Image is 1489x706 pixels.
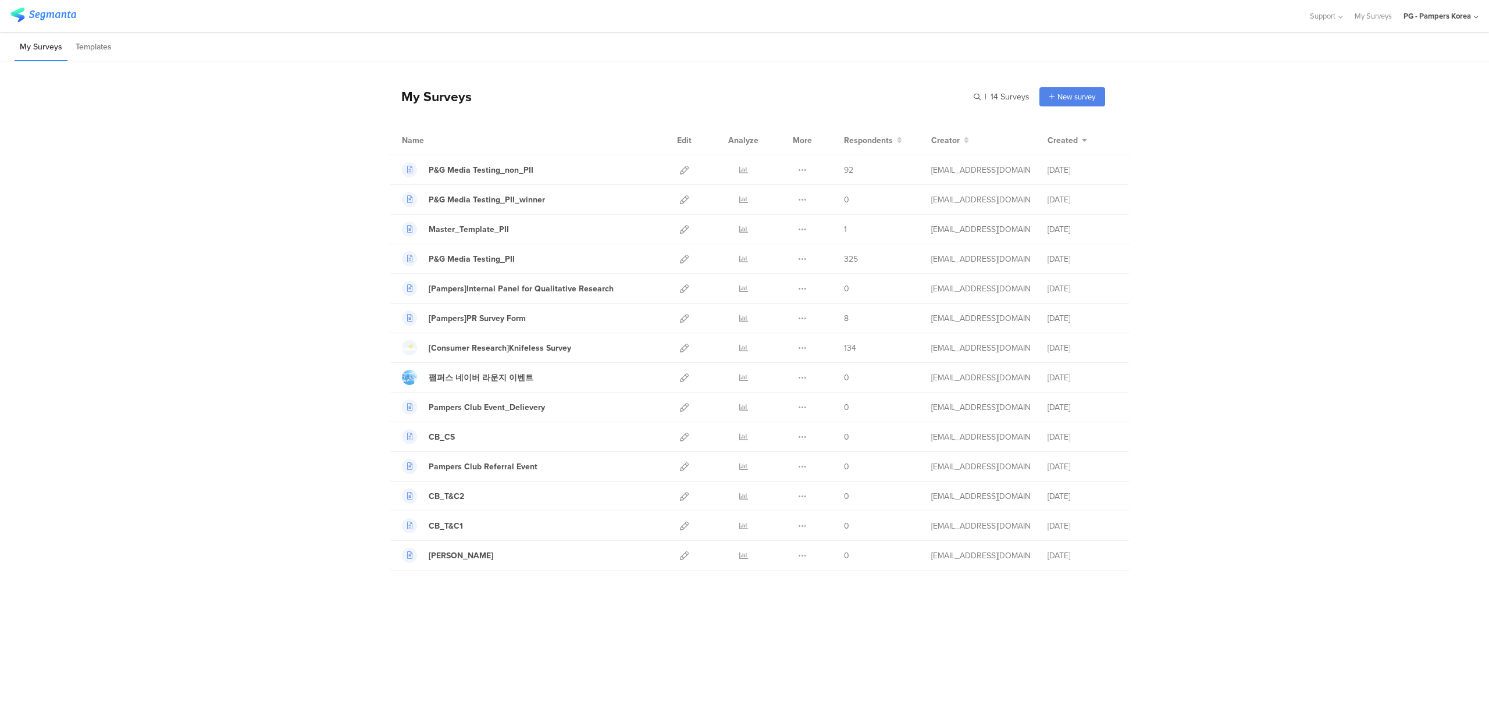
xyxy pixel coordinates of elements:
div: park.m.3@pg.com [931,520,1030,532]
div: PG - Pampers Korea [1403,10,1471,22]
div: [DATE] [1048,283,1117,295]
span: 325 [844,253,858,265]
div: [Pampers]PR Survey Form [429,312,526,325]
div: park.m.3@pg.com [931,401,1030,413]
div: Analyze [726,126,761,155]
li: My Surveys [15,34,67,61]
span: 92 [844,164,853,176]
a: [PERSON_NAME] [402,548,493,563]
div: Name [402,134,472,147]
span: 0 [844,520,849,532]
div: park.m.3@pg.com [931,490,1030,502]
a: Pampers Club Referral Event [402,459,537,474]
div: [DATE] [1048,431,1117,443]
span: 0 [844,431,849,443]
span: 0 [844,194,849,206]
div: [DATE] [1048,520,1117,532]
div: park.m.3@pg.com [931,223,1030,236]
span: 0 [844,490,849,502]
span: 0 [844,372,849,384]
a: P&G Media Testing_PII [402,251,515,266]
a: CB_T&C1 [402,518,463,533]
div: Charlie Banana [429,550,493,562]
li: Templates [70,34,117,61]
a: [Consumer Research]Knifeless Survey [402,340,571,355]
button: Created [1048,134,1087,147]
a: [Pampers]Internal Panel for Qualitative Research [402,281,614,296]
span: New survey [1057,91,1095,102]
div: My Surveys [390,87,472,106]
div: [DATE] [1048,550,1117,562]
a: Master_Template_PII [402,222,509,237]
div: 팸퍼스 네이버 라운지 이벤트 [429,372,533,384]
a: [Pampers]PR Survey Form [402,311,526,326]
a: Pampers Club Event_Delievery [402,400,545,415]
div: [DATE] [1048,401,1117,413]
div: park.m.3@pg.com [931,164,1030,176]
div: CB_CS [429,431,455,443]
div: [DATE] [1048,490,1117,502]
span: 0 [844,283,849,295]
a: P&G Media Testing_PII_winner [402,192,545,207]
span: 0 [844,461,849,473]
span: 0 [844,401,849,413]
img: segmanta logo [10,8,76,22]
span: Created [1048,134,1078,147]
button: Creator [931,134,969,147]
div: park.m.3@pg.com [931,342,1030,354]
div: park.m.3@pg.com [931,431,1030,443]
div: park.m.3@pg.com [931,461,1030,473]
div: [Consumer Research]Knifeless Survey [429,342,571,354]
a: 팸퍼스 네이버 라운지 이벤트 [402,370,533,385]
div: P&G Media Testing_non_PII [429,164,533,176]
div: park.m.3@pg.com [931,372,1030,384]
div: park.m.3@pg.com [931,550,1030,562]
div: park.m.3@pg.com [931,283,1030,295]
span: Creator [931,134,960,147]
div: [DATE] [1048,164,1117,176]
div: [DATE] [1048,194,1117,206]
span: 0 [844,550,849,562]
div: P&G Media Testing_PII [429,253,515,265]
span: Support [1310,10,1335,22]
div: [DATE] [1048,312,1117,325]
div: park.m.3@pg.com [931,253,1030,265]
div: Edit [672,126,697,155]
span: 14 Surveys [991,91,1030,103]
div: [DATE] [1048,342,1117,354]
span: 134 [844,342,856,354]
div: Pampers Club Event_Delievery [429,401,545,413]
div: park.m.3@pg.com [931,194,1030,206]
div: CB_T&C2 [429,490,464,502]
div: More [790,126,815,155]
div: P&G Media Testing_PII_winner [429,194,545,206]
div: Master_Template_PII [429,223,509,236]
div: CB_T&C1 [429,520,463,532]
span: 8 [844,312,849,325]
div: [Pampers]Internal Panel for Qualitative Research [429,283,614,295]
div: [DATE] [1048,253,1117,265]
div: [DATE] [1048,461,1117,473]
span: Respondents [844,134,893,147]
div: Pampers Club Referral Event [429,461,537,473]
div: park.m.3@pg.com [931,312,1030,325]
a: CB_CS [402,429,455,444]
span: 1 [844,223,847,236]
a: CB_T&C2 [402,489,464,504]
div: [DATE] [1048,372,1117,384]
span: | [983,91,988,103]
div: [DATE] [1048,223,1117,236]
button: Respondents [844,134,902,147]
a: P&G Media Testing_non_PII [402,162,533,177]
